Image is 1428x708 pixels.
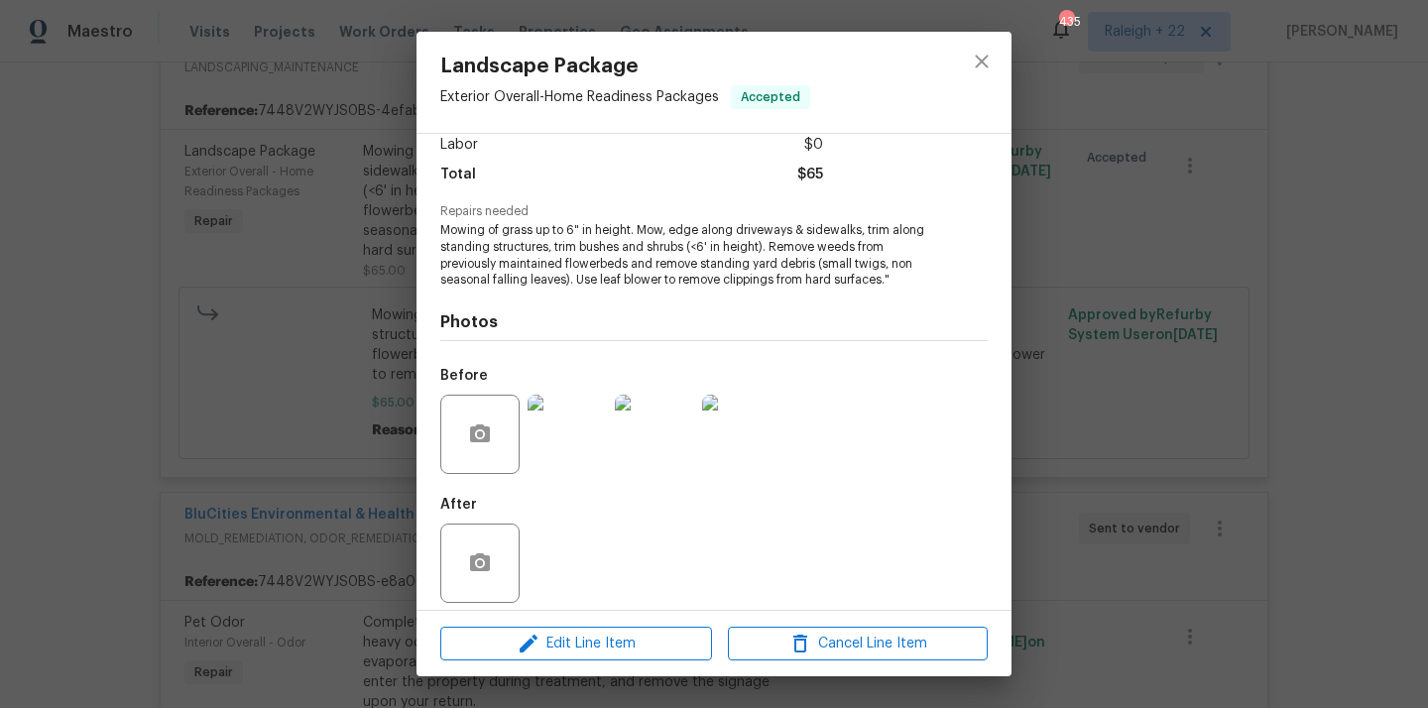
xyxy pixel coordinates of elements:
[797,161,823,189] span: $65
[440,369,488,383] h5: Before
[958,38,1006,85] button: close
[440,498,477,512] h5: After
[728,627,988,661] button: Cancel Line Item
[1059,12,1073,32] div: 435
[804,131,823,160] span: $0
[440,222,933,289] span: Mowing of grass up to 6" in height. Mow, edge along driveways & sidewalks, trim along standing st...
[440,161,476,189] span: Total
[440,205,988,218] span: Repairs needed
[446,632,706,656] span: Edit Line Item
[440,56,810,77] span: Landscape Package
[734,632,982,656] span: Cancel Line Item
[440,90,719,104] span: Exterior Overall - Home Readiness Packages
[440,312,988,332] h4: Photos
[733,87,808,107] span: Accepted
[440,131,478,160] span: Labor
[440,627,712,661] button: Edit Line Item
